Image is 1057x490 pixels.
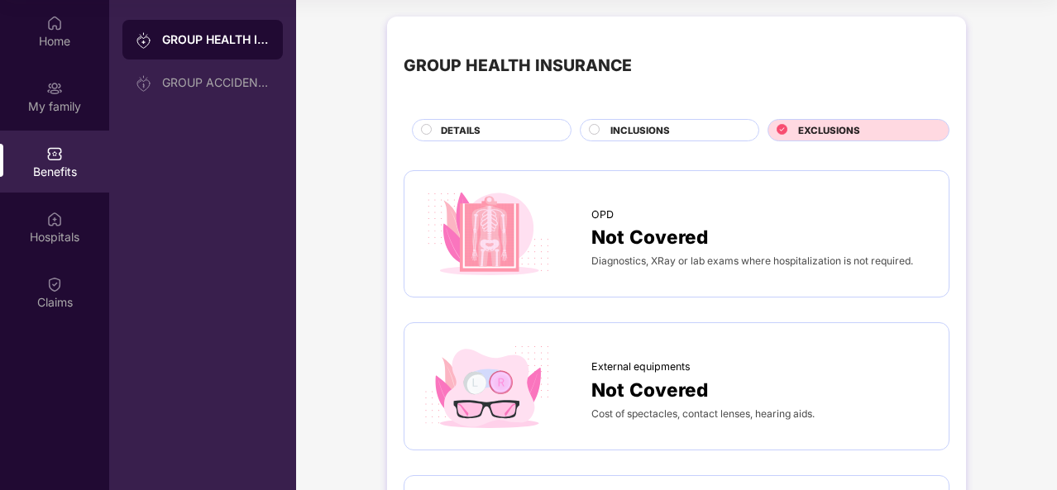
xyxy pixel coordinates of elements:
[46,211,63,227] img: svg+xml;base64,PHN2ZyBpZD0iSG9zcGl0YWxzIiB4bWxucz0iaHR0cDovL3d3dy53My5vcmcvMjAwMC9zdmciIHdpZHRoPS...
[162,76,270,89] div: GROUP ACCIDENTAL INSURANCE
[404,53,632,78] div: GROUP HEALTH INSURANCE
[46,80,63,97] img: svg+xml;base64,PHN2ZyB3aWR0aD0iMjAiIGhlaWdodD0iMjAiIHZpZXdCb3g9IjAgMCAyMCAyMCIgZmlsbD0ibm9uZSIgeG...
[591,255,913,267] span: Diagnostics, XRay or lab exams where hospitalization is not required.
[136,75,152,92] img: svg+xml;base64,PHN2ZyB3aWR0aD0iMjAiIGhlaWdodD0iMjAiIHZpZXdCb3g9IjAgMCAyMCAyMCIgZmlsbD0ibm9uZSIgeG...
[136,32,152,49] img: svg+xml;base64,PHN2ZyB3aWR0aD0iMjAiIGhlaWdodD0iMjAiIHZpZXdCb3g9IjAgMCAyMCAyMCIgZmlsbD0ibm9uZSIgeG...
[591,222,708,251] span: Not Covered
[441,123,481,138] span: DETAILS
[421,188,555,281] img: icon
[46,145,63,162] img: svg+xml;base64,PHN2ZyBpZD0iQmVuZWZpdHMiIHhtbG5zPSJodHRwOi8vd3d3LnczLm9yZy8yMDAwL3N2ZyIgd2lkdGg9Ij...
[591,207,614,223] span: OPD
[421,340,555,433] img: icon
[162,31,270,48] div: GROUP HEALTH INSURANCE
[46,15,63,31] img: svg+xml;base64,PHN2ZyBpZD0iSG9tZSIgeG1sbnM9Imh0dHA6Ly93d3cudzMub3JnLzIwMDAvc3ZnIiB3aWR0aD0iMjAiIG...
[46,276,63,293] img: svg+xml;base64,PHN2ZyBpZD0iQ2xhaW0iIHhtbG5zPSJodHRwOi8vd3d3LnczLm9yZy8yMDAwL3N2ZyIgd2lkdGg9IjIwIi...
[591,375,708,404] span: Not Covered
[798,123,860,138] span: EXCLUSIONS
[610,123,670,138] span: INCLUSIONS
[591,359,691,375] span: External equipments
[591,407,815,420] span: Cost of spectacles, contact lenses, hearing aids.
